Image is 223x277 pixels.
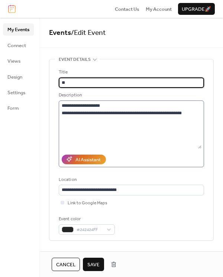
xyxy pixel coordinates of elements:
img: logo [8,5,16,13]
div: Location [59,176,203,184]
span: Save [87,261,100,268]
span: Design [7,73,22,81]
span: Settings [7,89,25,96]
button: Cancel [52,258,80,271]
a: My Events [3,23,34,35]
a: Contact Us [115,5,139,13]
a: Form [3,102,34,114]
a: Connect [3,39,34,51]
span: / Edit Event [71,26,106,40]
span: Upgrade 🚀 [182,6,211,13]
a: Events [49,26,71,40]
span: Link to Google Maps [68,199,107,207]
a: My Account [146,5,172,13]
span: My Account [146,6,172,13]
span: Cancel [56,261,75,268]
span: Views [7,57,20,65]
span: Form [7,105,19,112]
span: Connect [7,42,26,49]
span: Contact Us [115,6,139,13]
span: #242424FF [77,226,103,234]
a: Design [3,71,34,83]
button: AI Assistant [62,155,106,164]
div: Description [59,92,203,99]
div: Event color [59,215,113,223]
div: AI Assistant [75,156,101,164]
button: Save [83,258,104,271]
div: Title [59,69,203,76]
button: Upgrade🚀 [178,3,215,15]
span: Event details [59,56,91,63]
span: My Events [7,26,29,33]
span: Date and time [59,250,90,257]
a: Settings [3,86,34,98]
a: Views [3,55,34,67]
